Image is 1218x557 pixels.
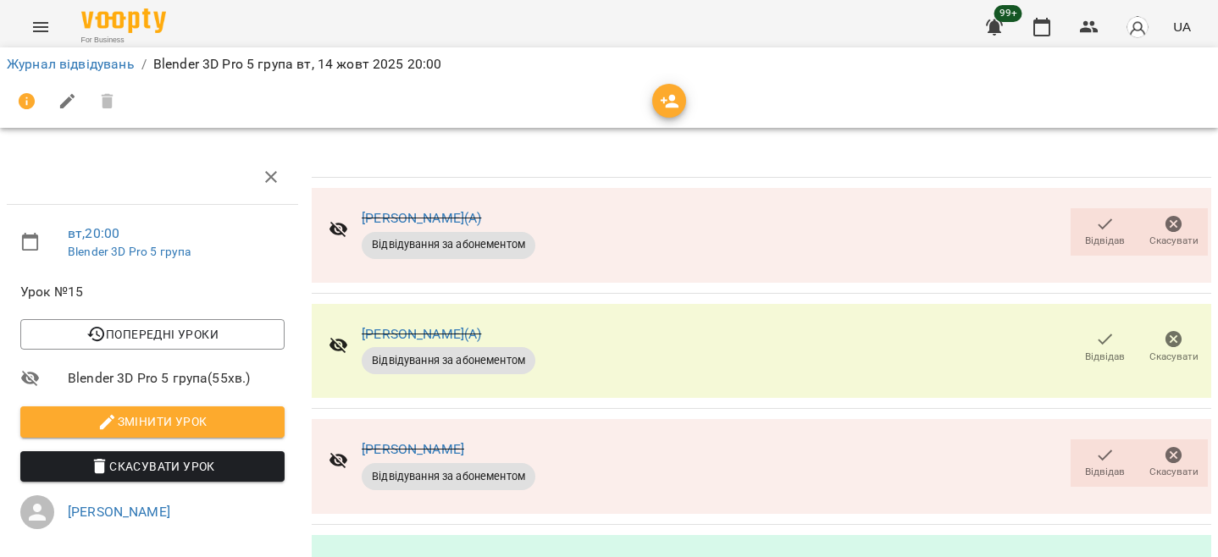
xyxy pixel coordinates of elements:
[34,411,271,432] span: Змінити урок
[362,441,464,457] a: [PERSON_NAME]
[1149,350,1199,364] span: Скасувати
[1085,234,1125,248] span: Відвідав
[1071,323,1139,371] button: Відвідав
[68,225,119,241] a: вт , 20:00
[1139,208,1208,256] button: Скасувати
[1149,465,1199,479] span: Скасувати
[153,54,442,74] p: Blender 3D Pro 5 група вт, 14 жовт 2025 20:00
[68,245,191,258] a: Blender 3D Pro 5 група
[20,282,285,302] span: Урок №15
[1126,15,1149,39] img: avatar_s.png
[68,368,285,389] span: Blender 3D Pro 5 група ( 55 хв. )
[34,456,271,477] span: Скасувати Урок
[141,54,147,74] li: /
[362,469,535,484] span: Відвідування за абонементом
[20,406,285,437] button: Змінити урок
[68,504,170,520] a: [PERSON_NAME]
[362,326,481,342] a: [PERSON_NAME](А)
[1173,18,1191,36] span: UA
[20,451,285,482] button: Скасувати Урок
[1071,208,1139,256] button: Відвідав
[1139,323,1208,371] button: Скасувати
[362,210,481,226] a: [PERSON_NAME](А)
[362,353,535,368] span: Відвідування за абонементом
[1139,439,1208,487] button: Скасувати
[34,324,271,345] span: Попередні уроки
[362,237,535,252] span: Відвідування за абонементом
[7,56,135,72] a: Журнал відвідувань
[1166,11,1198,42] button: UA
[7,54,1211,74] nav: breadcrumb
[81,8,166,33] img: Voopty Logo
[81,35,166,46] span: For Business
[994,5,1022,22] span: 99+
[20,7,61,47] button: Menu
[1085,465,1125,479] span: Відвідав
[1085,350,1125,364] span: Відвідав
[20,319,285,350] button: Попередні уроки
[1071,439,1139,487] button: Відвідав
[1149,234,1199,248] span: Скасувати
